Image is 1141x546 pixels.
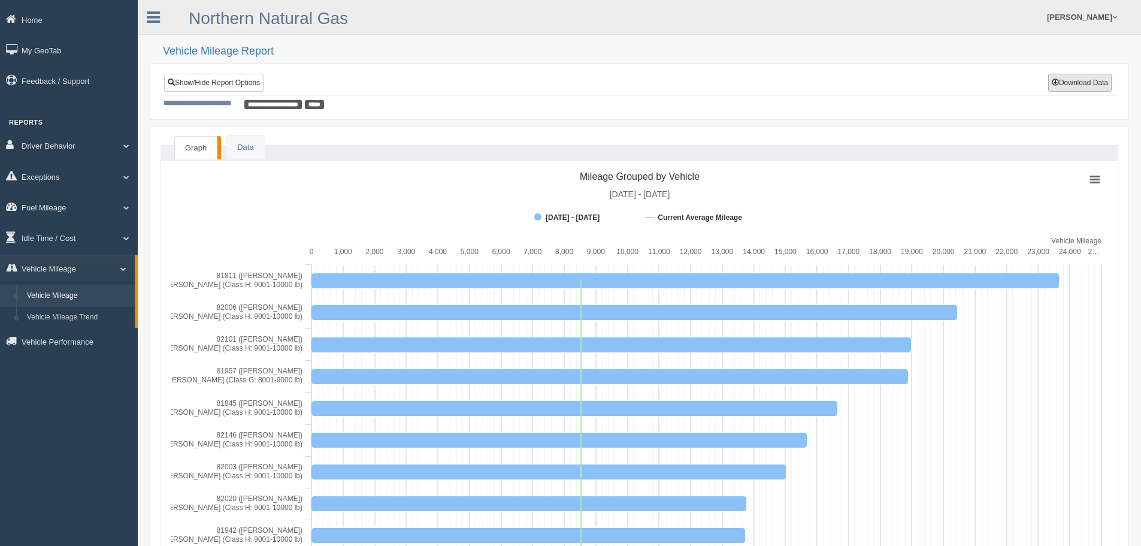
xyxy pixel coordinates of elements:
text: 15,000 [774,248,797,256]
tspan: 81957 ([PERSON_NAME]) [217,367,302,375]
a: Graph [174,136,217,160]
tspan: [PERSON_NAME] (Class H: 9001-10000 lb) [162,503,302,512]
tspan: 82006 ([PERSON_NAME]) [217,303,302,312]
a: Vehicle Mileage Trend [22,307,135,328]
text: 5,000 [461,248,479,256]
tspan: Current Average Mileage [658,213,742,222]
tspan: [DATE] - [DATE] [610,189,670,199]
tspan: [PERSON_NAME] (Class H: 9001-10000 lb) [162,280,302,289]
text: 23,000 [1027,248,1049,256]
tspan: 81845 ([PERSON_NAME]) [217,399,302,408]
a: Vehicle Mileage [22,285,135,307]
h2: Vehicle Mileage Report [163,46,1129,58]
text: 8,000 [555,248,573,256]
tspan: 2… [1088,248,1099,256]
tspan: [DATE] - [DATE] [546,213,600,222]
button: Download Data [1048,74,1112,92]
text: 3,000 [397,248,415,256]
a: Show/Hide Report Options [164,74,264,92]
tspan: 82101 ([PERSON_NAME]) [217,335,302,343]
text: 16,000 [806,248,828,256]
tspan: [PERSON_NAME] (Class H: 9001-10000 lb) [162,440,302,448]
a: Data [226,135,264,160]
text: 2,000 [366,248,384,256]
tspan: Mileage Grouped by Vehicle [580,171,700,182]
tspan: 82003 ([PERSON_NAME]) [217,463,302,471]
tspan: 82020 ([PERSON_NAME]) [217,494,302,503]
text: 6,000 [492,248,510,256]
tspan: 82146 ([PERSON_NAME]) [217,431,302,439]
tspan: [PERSON_NAME] (Class H: 9001-10000 lb) [162,408,302,417]
text: 9,000 [587,248,605,256]
tspan: 81942 ([PERSON_NAME]) [217,526,302,535]
text: 21,000 [964,248,986,256]
text: 24,000 [1059,248,1081,256]
tspan: [PERSON_NAME] (Class H: 9001-10000 lb) [162,535,302,544]
text: 18,000 [869,248,891,256]
text: 13,000 [712,248,734,256]
text: 7,000 [523,248,541,256]
a: Northern Natural Gas [189,9,348,28]
tspan: [PERSON_NAME] (Class H: 9001-10000 lb) [162,312,302,321]
tspan: [PERSON_NAME] (Class H: 9001-10000 lb) [162,344,302,352]
tspan: Vehicle Mileage [1051,237,1101,245]
text: 10,000 [616,248,638,256]
text: 12,000 [680,248,702,256]
text: 11,000 [648,248,670,256]
text: 22,000 [995,248,1018,256]
text: 17,000 [838,248,860,256]
tspan: [PERSON_NAME] (Class G: 8001-9000 lb) [165,376,302,384]
text: 19,000 [901,248,923,256]
tspan: 81811 ([PERSON_NAME]) [217,272,302,280]
text: 4,000 [429,248,447,256]
tspan: [PERSON_NAME] (Class H: 9001-10000 lb) [162,472,302,480]
text: 14,000 [743,248,765,256]
text: 0 [310,248,314,256]
text: 20,000 [933,248,955,256]
text: 1,000 [334,248,352,256]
